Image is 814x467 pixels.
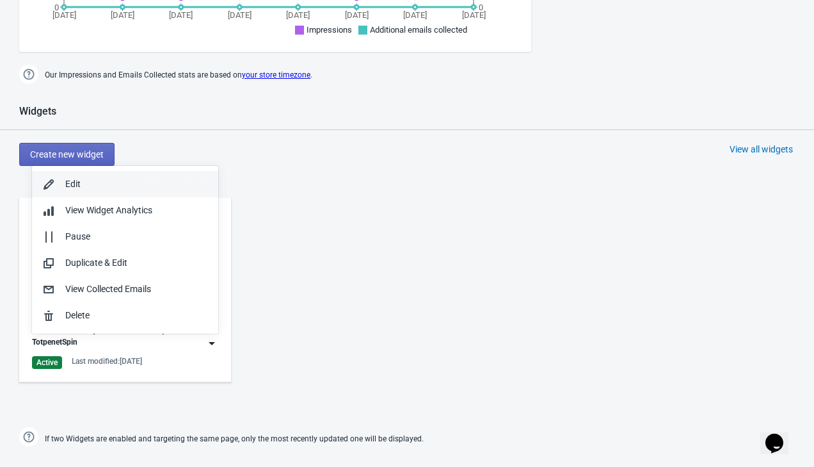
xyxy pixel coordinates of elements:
[65,309,208,322] div: Delete
[760,416,801,454] iframe: chat widget
[370,25,467,35] span: Additional emails collected
[54,3,59,12] tspan: 0
[45,65,312,86] span: Our Impressions and Emails Collected stats are based on .
[19,65,38,84] img: help.png
[65,177,208,191] div: Edit
[479,3,483,12] tspan: 0
[205,337,218,350] img: dropdown.png
[65,205,152,215] span: View Widget Analytics
[228,10,251,20] tspan: [DATE]
[52,10,76,20] tspan: [DATE]
[286,10,310,20] tspan: [DATE]
[730,143,793,156] div: View all widgets
[32,356,62,369] div: Active
[307,25,352,35] span: Impressions
[32,250,218,276] button: Duplicate & Edit
[65,230,208,243] div: Pause
[32,224,218,250] button: Pause
[462,10,486,20] tspan: [DATE]
[19,427,38,447] img: help.png
[32,302,218,329] button: Delete
[72,356,142,366] div: Last modified: [DATE]
[32,337,77,350] div: TotpenetSpin
[19,143,115,166] button: Create new widget
[32,276,218,302] button: View Collected Emails
[32,171,218,197] button: Edit
[65,256,208,270] div: Duplicate & Edit
[242,70,310,79] a: your store timezone
[45,429,424,450] span: If two Widgets are enabled and targeting the same page, only the most recently updated one will b...
[345,10,369,20] tspan: [DATE]
[65,283,208,296] div: View Collected Emails
[32,197,218,224] button: View Widget Analytics
[30,149,104,160] span: Create new widget
[111,10,134,20] tspan: [DATE]
[403,10,427,20] tspan: [DATE]
[169,10,193,20] tspan: [DATE]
